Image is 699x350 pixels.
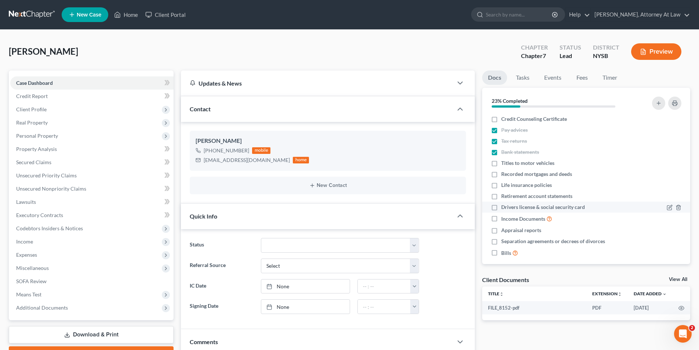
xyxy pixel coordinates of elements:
[501,215,545,223] span: Income Documents
[16,278,47,284] span: SOFA Review
[196,183,460,188] button: New Contact
[16,291,41,297] span: Means Test
[196,137,460,145] div: [PERSON_NAME]
[669,277,687,282] a: View All
[190,338,218,345] span: Comments
[586,301,628,314] td: PDF
[501,159,554,167] span: Titles to motor vehicles
[628,301,673,314] td: [DATE]
[501,227,541,234] span: Appraisal reports
[204,147,249,154] div: [PHONE_NUMBER]
[16,185,86,192] span: Unsecured Nonpriority Claims
[543,52,546,59] span: 7
[16,265,49,271] span: Miscellaneous
[689,325,695,331] span: 2
[521,43,548,52] div: Chapter
[16,172,77,178] span: Unsecured Priority Claims
[186,259,257,273] label: Referral Source
[521,52,548,60] div: Chapter
[16,212,63,218] span: Executory Contracts
[501,170,572,178] span: Recorded mortgages and deeds
[499,292,504,296] i: unfold_more
[186,238,257,253] label: Status
[492,98,528,104] strong: 23% Completed
[618,292,622,296] i: unfold_more
[501,126,528,134] span: Pay advices
[482,276,529,284] div: Client Documents
[560,52,581,60] div: Lead
[142,8,189,21] a: Client Portal
[510,71,535,85] a: Tasks
[9,326,174,343] a: Download & Print
[110,8,142,21] a: Home
[16,199,36,205] span: Lawsuits
[501,148,539,156] span: Bank statements
[16,252,37,258] span: Expenses
[592,291,622,296] a: Extensionunfold_more
[10,76,174,90] a: Case Dashboard
[631,43,681,60] button: Preview
[593,52,619,60] div: NYSB
[501,249,511,257] span: Bills
[190,105,211,112] span: Contact
[293,157,309,163] div: home
[16,80,53,86] span: Case Dashboard
[501,181,552,189] span: Life insurance policies
[10,90,174,103] a: Credit Report
[16,146,57,152] span: Property Analysis
[10,182,174,195] a: Unsecured Nonpriority Claims
[501,203,585,211] span: Drivers license & social security card
[501,238,605,245] span: Separation agreements or decrees of divorces
[16,119,48,126] span: Real Property
[10,275,174,288] a: SOFA Review
[634,291,667,296] a: Date Added expand_more
[538,71,567,85] a: Events
[501,137,527,145] span: Tax returns
[190,79,444,87] div: Updates & News
[10,169,174,182] a: Unsecured Priority Claims
[482,71,507,85] a: Docs
[16,159,51,165] span: Secured Claims
[16,238,33,245] span: Income
[9,46,78,57] span: [PERSON_NAME]
[16,93,48,99] span: Credit Report
[570,71,594,85] a: Fees
[565,8,590,21] a: Help
[486,8,553,21] input: Search by name...
[77,12,101,18] span: New Case
[593,43,619,52] div: District
[186,279,257,294] label: IC Date
[591,8,690,21] a: [PERSON_NAME], Attorney At Law
[10,156,174,169] a: Secured Claims
[261,279,350,293] a: None
[501,192,572,200] span: Retirement account statements
[597,71,623,85] a: Timer
[10,142,174,156] a: Property Analysis
[674,325,692,343] iframe: Intercom live chat
[252,147,270,154] div: mobile
[662,292,667,296] i: expand_more
[358,279,411,293] input: -- : --
[501,115,567,123] span: Credit Counseling Certificate
[10,195,174,209] a: Lawsuits
[16,133,58,139] span: Personal Property
[482,301,586,314] td: FILE_8152-pdf
[560,43,581,52] div: Status
[488,291,504,296] a: Titleunfold_more
[16,304,68,311] span: Additional Documents
[261,300,350,314] a: None
[16,106,47,112] span: Client Profile
[190,213,217,220] span: Quick Info
[10,209,174,222] a: Executory Contracts
[204,156,290,164] div: [EMAIL_ADDRESS][DOMAIN_NAME]
[186,299,257,314] label: Signing Date
[358,300,411,314] input: -- : --
[16,225,83,231] span: Codebtors Insiders & Notices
